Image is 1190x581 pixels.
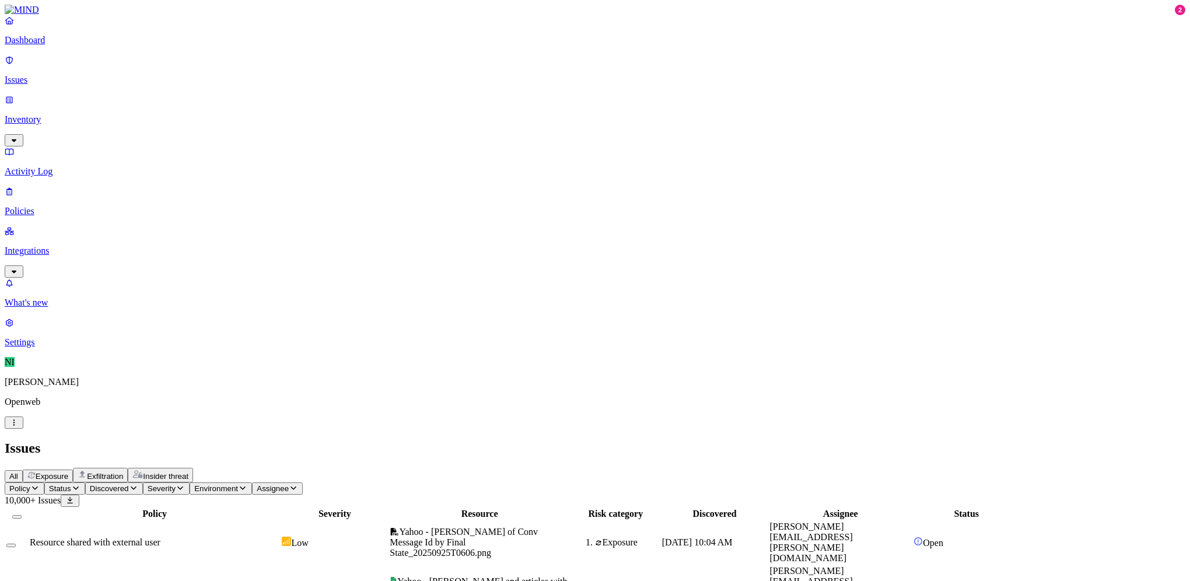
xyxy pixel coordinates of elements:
span: Severity [148,484,176,493]
span: Assignee [257,484,289,493]
div: Severity [282,509,387,519]
h2: Issues [5,440,1185,456]
p: Openweb [5,397,1185,407]
p: Activity Log [5,166,1185,177]
div: Policy [30,509,279,519]
img: status-open [914,537,923,546]
img: severity-low [282,537,291,546]
p: Dashboard [5,35,1185,45]
div: Risk category [572,509,660,519]
p: Policies [5,206,1185,216]
p: [PERSON_NAME] [5,377,1185,387]
div: Status [914,509,1019,519]
p: Inventory [5,114,1185,125]
div: Discovered [662,509,768,519]
div: Assignee [770,509,912,519]
p: Issues [5,75,1185,85]
span: Insider threat [143,472,188,481]
span: Yahoo - [PERSON_NAME] of Conv Message Id by Final State_20250925T0606.png [390,527,538,558]
span: Resource shared with external user [30,537,160,547]
p: Settings [5,337,1185,348]
span: Environment [194,484,238,493]
button: Select all [12,515,22,519]
span: Status [49,484,71,493]
img: MIND [5,5,39,15]
button: Select row [6,544,16,547]
span: Open [923,538,943,548]
span: Discovered [90,484,129,493]
span: Low [291,538,308,548]
span: [DATE] 10:04 AM [662,537,733,547]
p: Integrations [5,246,1185,256]
span: Policy [9,484,30,493]
div: 2 [1175,5,1185,15]
span: [PERSON_NAME][EMAIL_ADDRESS][PERSON_NAME][DOMAIN_NAME] [770,521,853,563]
p: What's new [5,297,1185,308]
div: Exposure [595,537,660,548]
span: Exfiltration [87,472,123,481]
span: Exposure [36,472,68,481]
div: Resource [390,509,569,519]
span: NI [5,357,15,367]
span: All [9,472,18,481]
span: 10,000+ Issues [5,495,61,505]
